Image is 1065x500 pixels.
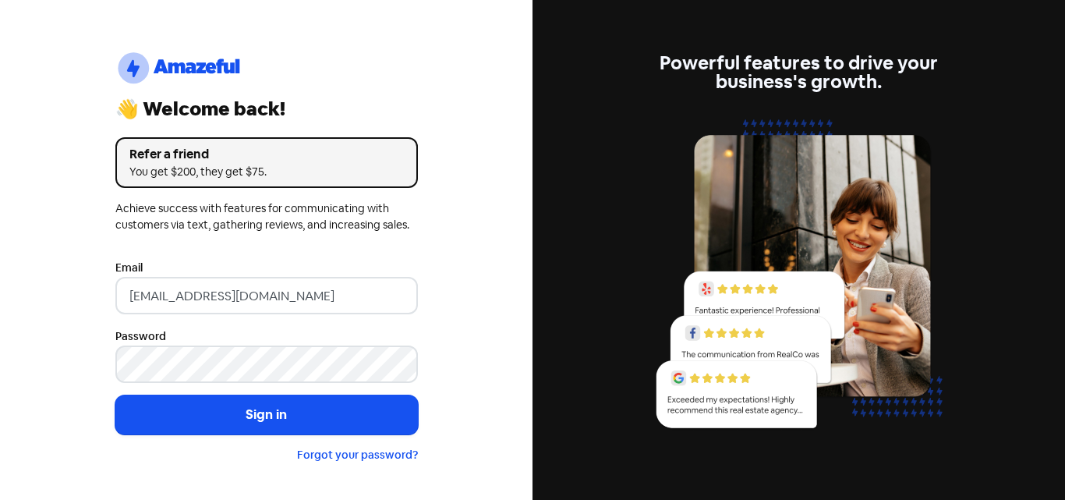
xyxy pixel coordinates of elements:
[115,260,143,276] label: Email
[115,200,418,233] div: Achieve success with features for communicating with customers via text, gathering reviews, and i...
[129,164,404,180] div: You get $200, they get $75.
[115,100,418,119] div: 👋 Welcome back!
[129,145,404,164] div: Refer a friend
[648,110,950,446] img: reviews
[115,328,166,345] label: Password
[115,277,418,314] input: Enter your email address...
[648,54,950,91] div: Powerful features to drive your business's growth.
[297,448,418,462] a: Forgot your password?
[115,395,418,434] button: Sign in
